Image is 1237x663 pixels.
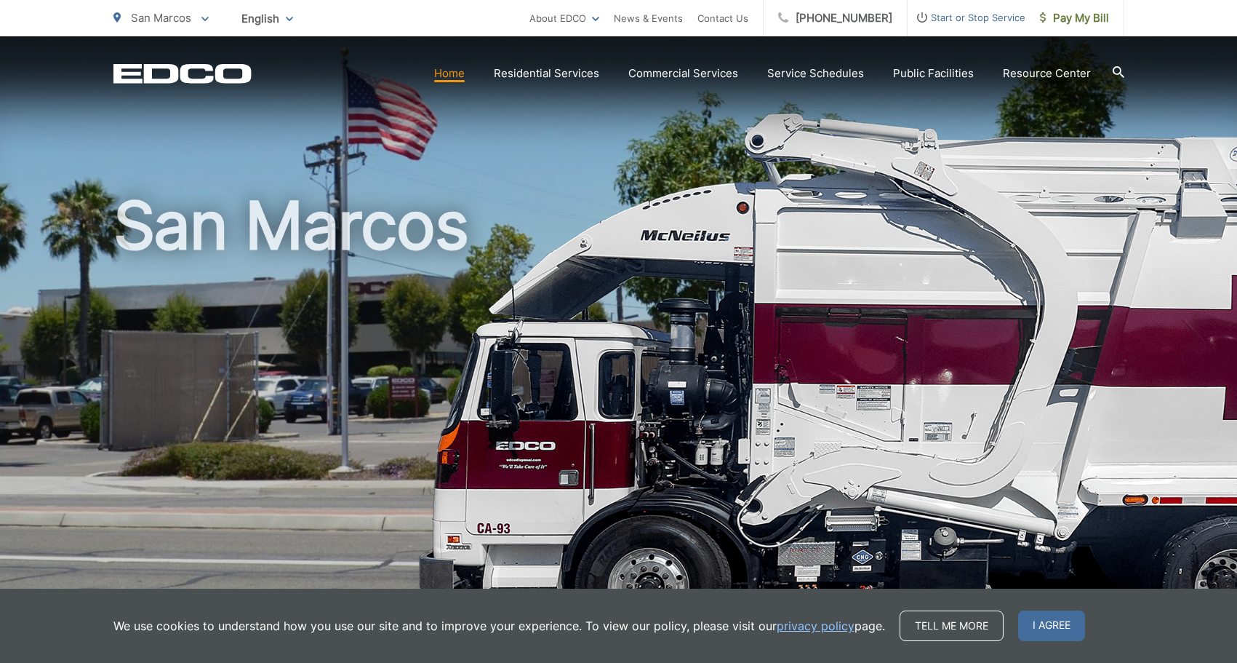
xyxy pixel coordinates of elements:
span: I agree [1018,611,1085,641]
a: Public Facilities [893,65,974,82]
a: About EDCO [529,9,599,27]
span: Pay My Bill [1040,9,1109,27]
p: We use cookies to understand how you use our site and to improve your experience. To view our pol... [113,617,885,635]
span: San Marcos [131,11,191,25]
a: Residential Services [494,65,599,82]
a: privacy policy [777,617,854,635]
a: Resource Center [1003,65,1091,82]
a: News & Events [614,9,683,27]
h1: San Marcos [113,189,1124,650]
span: English [231,6,304,31]
a: Commercial Services [628,65,738,82]
a: Contact Us [697,9,748,27]
a: Home [434,65,465,82]
a: Service Schedules [767,65,864,82]
a: Tell me more [900,611,1004,641]
a: EDCD logo. Return to the homepage. [113,63,252,84]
